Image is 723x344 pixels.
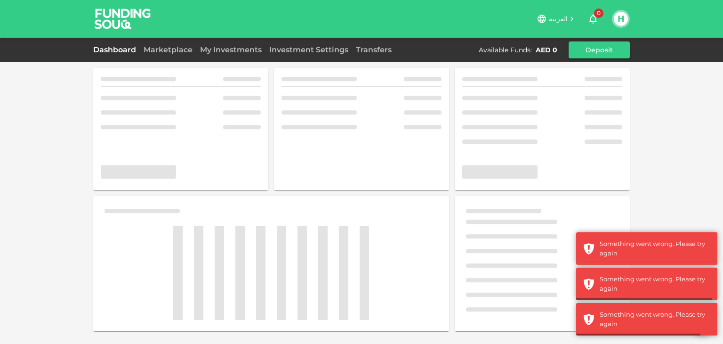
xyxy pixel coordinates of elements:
a: Marketplace [140,45,196,54]
a: Dashboard [93,45,140,54]
button: H [614,12,628,26]
div: AED 0 [536,45,557,55]
div: Something went wrong. Please try again [600,239,710,258]
div: Something went wrong. Please try again [600,310,710,328]
a: My Investments [196,45,265,54]
a: Investment Settings [265,45,352,54]
span: 0 [594,8,603,18]
button: Deposit [569,41,630,58]
div: Something went wrong. Please try again [600,275,710,293]
div: Available Funds : [479,45,532,55]
span: العربية [549,15,568,23]
button: 0 [584,9,602,28]
a: Transfers [352,45,395,54]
